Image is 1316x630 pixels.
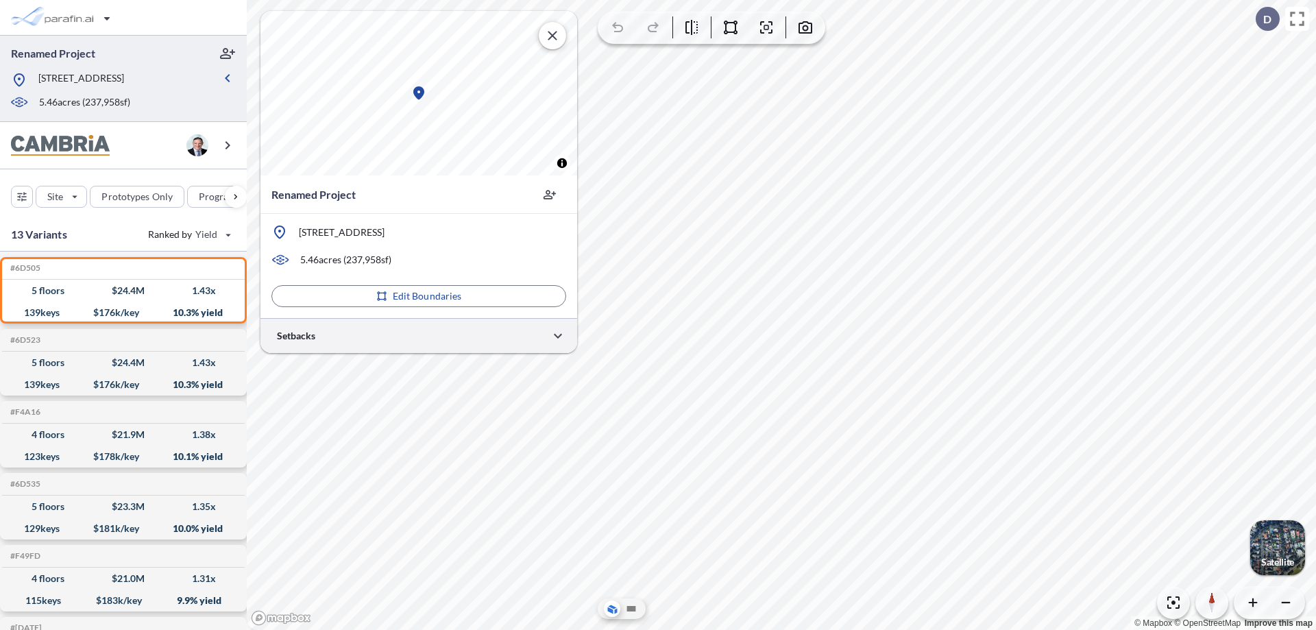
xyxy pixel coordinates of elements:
[101,190,173,204] p: Prototypes Only
[1261,557,1294,568] p: Satellite
[137,223,240,245] button: Ranked by Yield
[8,263,40,273] h5: Click to copy the code
[47,190,63,204] p: Site
[187,186,261,208] button: Program
[38,71,124,88] p: [STREET_ADDRESS]
[251,610,311,626] a: Mapbox homepage
[36,186,87,208] button: Site
[8,551,40,561] h5: Click to copy the code
[393,289,462,303] p: Edit Boundaries
[90,186,184,208] button: Prototypes Only
[260,11,577,175] canvas: Map
[8,335,40,345] h5: Click to copy the code
[271,186,356,203] p: Renamed Project
[623,601,639,617] button: Site Plan
[11,46,95,61] p: Renamed Project
[1134,618,1172,628] a: Mapbox
[558,156,566,171] span: Toggle attribution
[299,226,385,239] p: [STREET_ADDRESS]
[604,601,620,617] button: Aerial View
[199,190,237,204] p: Program
[8,407,40,417] h5: Click to copy the code
[1250,520,1305,575] button: Switcher ImageSatellite
[1245,618,1313,628] a: Improve this map
[411,85,427,101] div: Map marker
[300,253,391,267] p: 5.46 acres ( 237,958 sf)
[1174,618,1241,628] a: OpenStreetMap
[11,135,110,156] img: BrandImage
[39,95,130,110] p: 5.46 acres ( 237,958 sf)
[186,134,208,156] img: user logo
[1263,13,1271,25] p: D
[1250,520,1305,575] img: Switcher Image
[271,285,566,307] button: Edit Boundaries
[195,228,218,241] span: Yield
[8,479,40,489] h5: Click to copy the code
[554,155,570,171] button: Toggle attribution
[11,226,67,243] p: 13 Variants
